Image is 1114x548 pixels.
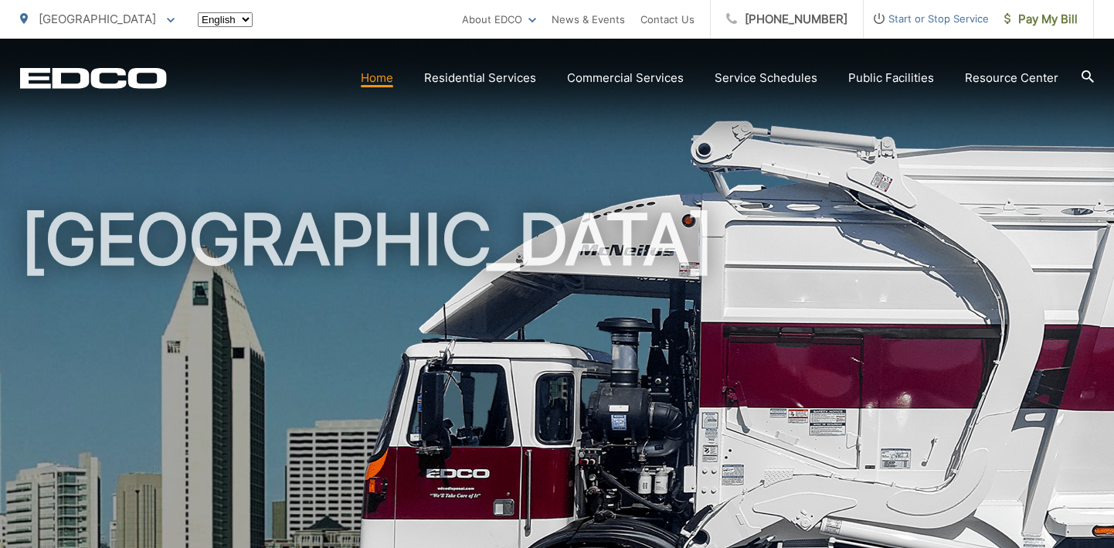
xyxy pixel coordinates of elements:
a: Home [361,69,393,87]
span: [GEOGRAPHIC_DATA] [39,12,156,26]
span: Pay My Bill [1004,10,1078,29]
select: Select a language [198,12,253,27]
a: EDCD logo. Return to the homepage. [20,67,167,89]
a: Commercial Services [567,69,684,87]
a: Public Facilities [848,69,934,87]
a: Service Schedules [715,69,817,87]
a: Residential Services [424,69,536,87]
a: News & Events [552,10,625,29]
a: About EDCO [462,10,536,29]
a: Contact Us [640,10,695,29]
a: Resource Center [965,69,1058,87]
